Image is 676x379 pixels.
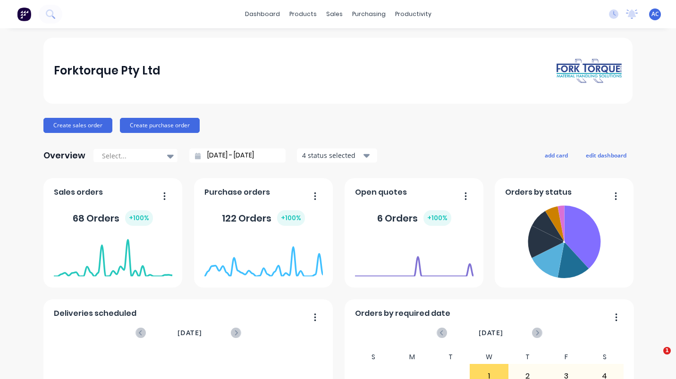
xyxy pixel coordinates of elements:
div: S [585,350,624,364]
span: Open quotes [355,187,407,198]
span: Purchase orders [204,187,270,198]
div: F [547,350,585,364]
div: products [285,7,321,21]
div: T [508,350,547,364]
span: [DATE] [479,328,503,338]
div: 68 Orders [73,210,153,226]
button: edit dashboard [580,149,633,161]
div: 122 Orders [222,210,305,226]
div: M [393,350,431,364]
button: add card [539,149,574,161]
div: + 100 % [423,210,451,226]
div: S [355,350,393,364]
div: purchasing [347,7,390,21]
iframe: Intercom live chat [644,347,667,370]
span: AC [651,10,659,18]
div: + 100 % [277,210,305,226]
div: sales [321,7,347,21]
div: Overview [43,146,85,165]
a: dashboard [240,7,285,21]
div: Forktorque Pty Ltd [54,61,161,80]
button: 4 status selected [297,148,377,163]
button: Create sales order [43,118,112,133]
div: W [470,350,508,364]
div: productivity [390,7,436,21]
span: Sales orders [54,187,103,198]
span: [DATE] [177,328,202,338]
div: T [431,350,470,364]
div: 4 status selected [302,150,362,160]
img: Forktorque Pty Ltd [556,58,622,84]
img: Factory [17,7,31,21]
span: Orders by status [505,187,572,198]
div: 6 Orders [377,210,451,226]
span: 1 [663,347,671,354]
div: + 100 % [125,210,153,226]
button: Create purchase order [120,118,200,133]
